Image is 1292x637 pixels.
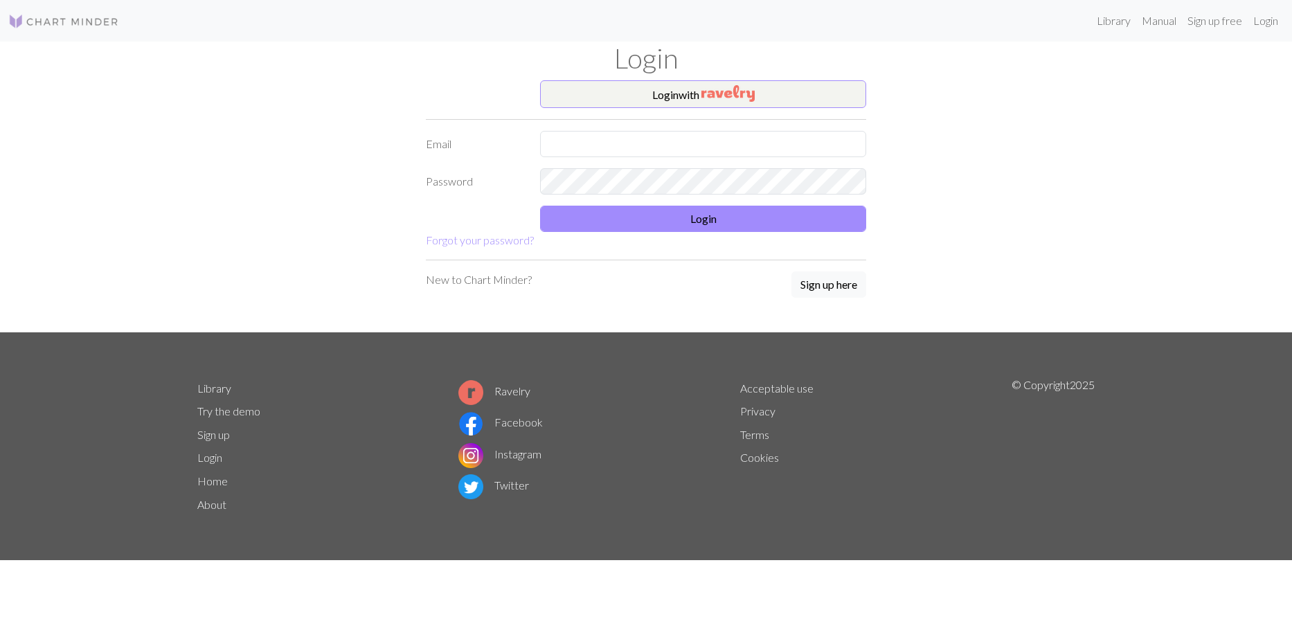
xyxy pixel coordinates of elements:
[791,271,866,298] button: Sign up here
[1012,377,1095,517] p: © Copyright 2025
[1182,7,1248,35] a: Sign up free
[189,42,1103,75] h1: Login
[458,478,529,492] a: Twitter
[197,451,222,464] a: Login
[458,380,483,405] img: Ravelry logo
[197,498,226,511] a: About
[791,271,866,299] a: Sign up here
[458,415,543,429] a: Facebook
[426,271,532,288] p: New to Chart Minder?
[197,382,231,395] a: Library
[426,233,534,246] a: Forgot your password?
[197,404,260,418] a: Try the demo
[740,451,779,464] a: Cookies
[458,411,483,436] img: Facebook logo
[740,382,814,395] a: Acceptable use
[1091,7,1136,35] a: Library
[1136,7,1182,35] a: Manual
[458,443,483,468] img: Instagram logo
[418,168,532,195] label: Password
[1248,7,1284,35] a: Login
[458,474,483,499] img: Twitter logo
[540,80,866,108] button: Loginwith
[540,206,866,232] button: Login
[197,428,230,441] a: Sign up
[740,404,775,418] a: Privacy
[458,384,530,397] a: Ravelry
[701,85,755,102] img: Ravelry
[418,131,532,157] label: Email
[740,428,769,441] a: Terms
[458,447,541,460] a: Instagram
[197,474,228,487] a: Home
[8,13,119,30] img: Logo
